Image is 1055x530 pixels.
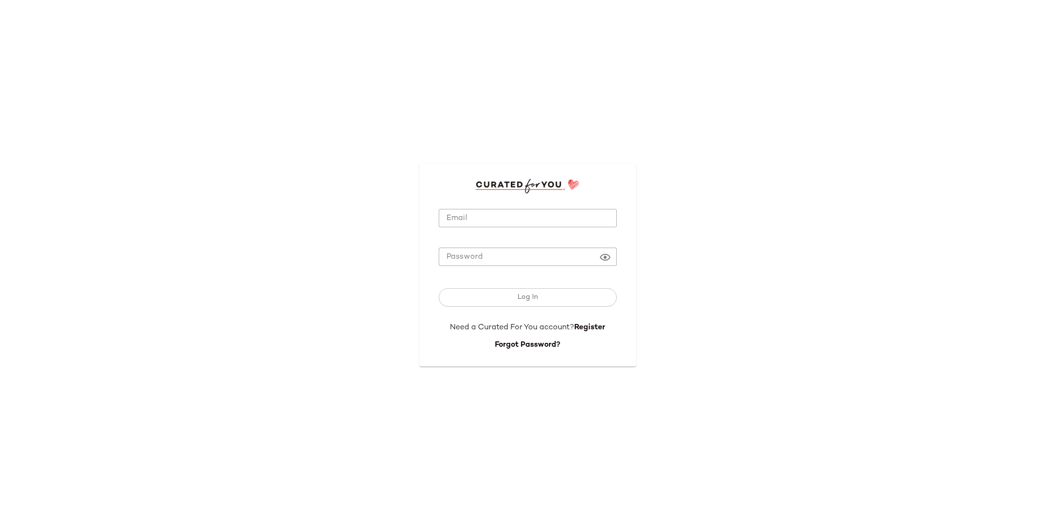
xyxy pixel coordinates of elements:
[450,324,574,332] span: Need a Curated For You account?
[475,179,580,193] img: cfy_login_logo.DGdB1djN.svg
[439,288,617,307] button: Log In
[495,341,560,349] a: Forgot Password?
[574,324,605,332] a: Register
[517,294,538,301] span: Log In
